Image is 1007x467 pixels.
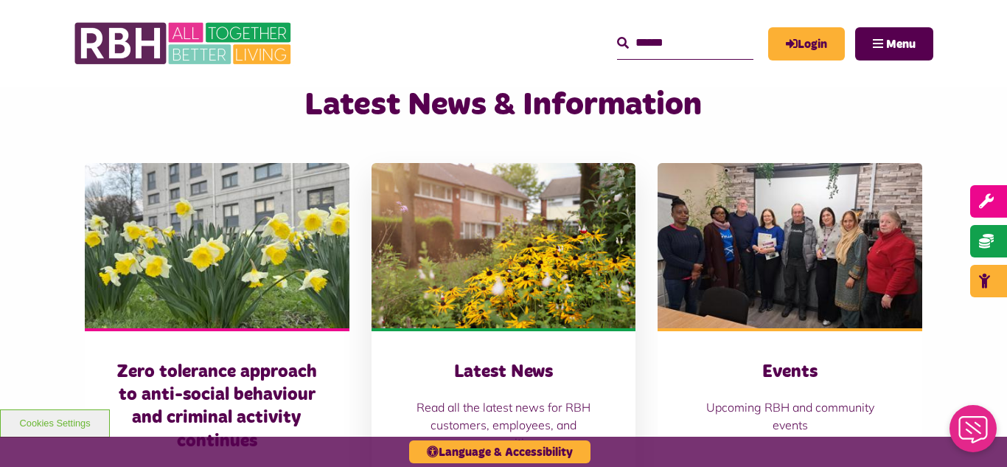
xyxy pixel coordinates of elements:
[687,398,893,434] p: Upcoming RBH and community events
[114,361,320,453] h3: Zero tolerance approach to anti-social behaviour and criminal activity continues
[768,27,845,60] a: MyRBH
[401,398,607,452] p: Read all the latest news for RBH customers, employees, and communities.
[74,15,295,72] img: RBH
[855,27,933,60] button: Navigation
[658,163,922,328] img: Group photo of customers and colleagues at Spotland Community Centre
[372,163,636,328] img: SAZ MEDIA RBH HOUSING4
[401,361,607,384] h3: Latest News
[886,38,916,50] span: Menu
[409,440,590,463] button: Language & Accessibility
[941,401,1007,467] iframe: Netcall Web Assistant for live chat
[217,84,790,126] h2: Latest News & Information
[617,27,753,59] input: Search
[85,163,349,328] img: Freehold
[687,361,893,384] h3: Events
